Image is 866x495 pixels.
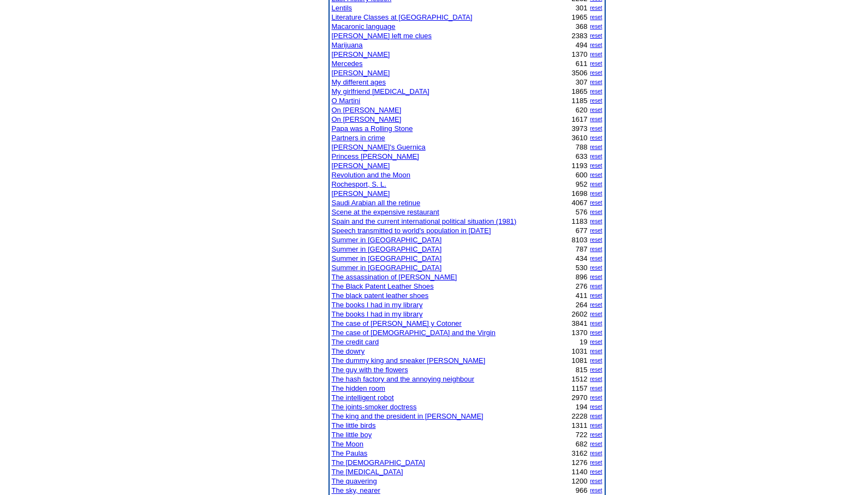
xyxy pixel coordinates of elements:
[576,282,588,290] font: 276
[590,283,602,289] a: reset
[332,310,423,318] a: The books I had in my library
[576,226,588,235] font: 677
[572,189,588,198] font: 1698
[590,135,602,141] a: reset
[590,320,602,326] a: reset
[590,163,602,169] a: reset
[332,134,385,142] a: Partners in crime
[572,162,588,170] font: 1193
[590,302,602,308] a: reset
[590,311,602,317] a: reset
[576,4,588,12] font: 301
[572,87,588,96] font: 1865
[572,458,588,467] font: 1276
[572,375,588,383] font: 1512
[332,143,426,151] a: [PERSON_NAME]'s Guernica
[576,180,588,188] font: 952
[332,124,413,133] a: Papa was a Rolling Stone
[332,32,432,40] a: [PERSON_NAME] left me clues
[332,189,390,198] a: [PERSON_NAME]
[332,477,377,485] a: The quavering
[332,97,361,105] a: O Martini
[332,50,390,58] a: [PERSON_NAME]
[590,153,602,159] a: reset
[572,310,588,318] font: 2602
[332,264,442,272] a: Summer in [GEOGRAPHIC_DATA]
[572,124,588,133] font: 3973
[576,78,588,86] font: 307
[332,301,423,309] a: The books I had in my library
[572,329,588,337] font: 1370
[590,255,602,261] a: reset
[572,134,588,142] font: 3610
[576,254,588,263] font: 434
[576,245,588,253] font: 787
[332,282,434,290] a: The Black Patent Leather Shoes
[590,172,602,178] a: reset
[576,486,588,494] font: 966
[590,265,602,271] a: reset
[576,59,588,68] font: 611
[332,226,491,235] a: Speech transmitted to world's population in [DATE]
[590,190,602,196] a: reset
[572,347,588,355] font: 1031
[590,14,602,20] a: reset
[332,59,363,68] a: Mercedes
[332,384,385,392] a: The hidden room
[572,97,588,105] font: 1185
[332,449,368,457] a: The Paulas
[332,4,353,12] a: Lentils
[332,338,379,346] a: The credit card
[590,218,602,224] a: reset
[590,293,602,299] a: reset
[576,171,588,179] font: 600
[590,61,602,67] a: reset
[576,41,588,49] font: 494
[590,144,602,150] a: reset
[332,375,475,383] a: The hash factory and the annoying neighbour
[572,32,588,40] font: 2383
[332,291,429,300] a: The black patent leather shoes
[590,450,602,456] a: reset
[576,431,588,439] font: 722
[590,5,602,11] a: reset
[332,13,473,21] a: Literature Classes at [GEOGRAPHIC_DATA]
[332,421,376,430] a: The little birds
[590,441,602,447] a: reset
[332,431,372,439] a: The little boy
[590,246,602,252] a: reset
[590,385,602,391] a: reset
[572,50,588,58] font: 1370
[332,106,402,114] a: On [PERSON_NAME]
[590,42,602,48] a: reset
[590,181,602,187] a: reset
[590,79,602,85] a: reset
[576,291,588,300] font: 411
[572,115,588,123] font: 1617
[590,274,602,280] a: reset
[332,356,486,365] a: The dummy king and sneaker [PERSON_NAME]
[590,367,602,373] a: reset
[332,458,425,467] a: The [DEMOGRAPHIC_DATA]
[590,376,602,382] a: reset
[572,13,588,21] font: 1965
[576,366,588,374] font: 815
[590,107,602,113] a: reset
[590,395,602,401] a: reset
[576,22,588,31] font: 368
[590,330,602,336] a: reset
[332,115,402,123] a: On [PERSON_NAME]
[332,87,429,96] a: My girlfriend [MEDICAL_DATA]
[590,348,602,354] a: reset
[590,469,602,475] a: reset
[576,152,588,160] font: 633
[332,245,442,253] a: Summer in [GEOGRAPHIC_DATA]
[332,412,483,420] a: The king and the president in [PERSON_NAME]
[576,143,588,151] font: 788
[572,384,588,392] font: 1157
[572,356,588,365] font: 1081
[590,228,602,234] a: reset
[572,421,588,430] font: 1311
[572,477,588,485] font: 1200
[332,208,439,216] a: Scene at the expensive restaurant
